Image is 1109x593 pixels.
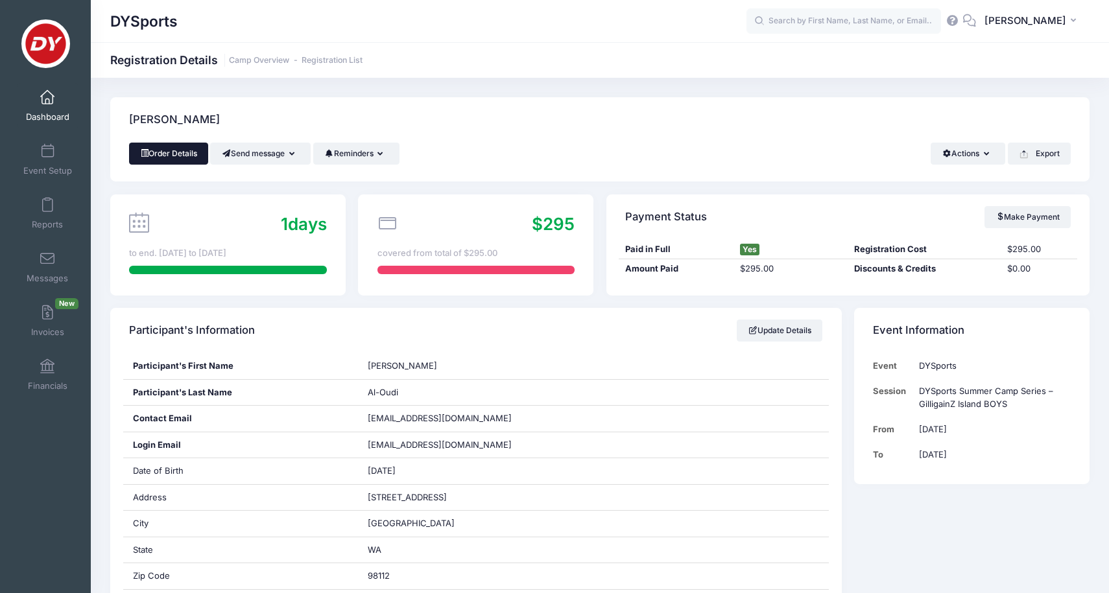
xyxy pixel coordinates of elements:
h4: Participant's Information [129,312,255,349]
img: DYSports [21,19,70,68]
div: Participant's Last Name [123,380,359,406]
h4: Payment Status [625,198,707,235]
span: $295 [532,214,575,234]
td: Session [873,378,912,417]
span: [DATE] [368,465,396,476]
div: days [281,211,327,237]
a: Financials [17,352,78,397]
div: $295.00 [1001,243,1077,256]
span: Al-Oudi [368,387,398,397]
button: Send message [210,143,311,165]
h1: DYSports [110,6,178,36]
div: City [123,511,359,537]
div: Amount Paid [619,262,733,275]
a: Registration List [302,56,363,65]
td: [DATE] [912,417,1071,442]
span: 1 [281,214,288,234]
div: to end. [DATE] to [DATE] [129,247,326,260]
div: covered from total of $295.00 [377,247,575,260]
span: Event Setup [23,165,72,176]
h4: [PERSON_NAME] [129,102,220,139]
span: [PERSON_NAME] [984,14,1066,28]
div: Paid in Full [619,243,733,256]
button: Reminders [313,143,399,165]
a: Camp Overview [229,56,289,65]
a: Messages [17,244,78,290]
span: 98112 [368,570,390,581]
div: Participant's First Name [123,353,359,379]
div: Date of Birth [123,458,359,484]
div: Contact Email [123,406,359,432]
a: Dashboard [17,83,78,128]
a: Make Payment [984,206,1071,228]
div: State [123,537,359,563]
button: [PERSON_NAME] [976,6,1090,36]
span: Reports [32,219,63,230]
span: Dashboard [26,111,69,122]
div: $295.00 [733,262,848,275]
span: New [55,298,78,309]
a: InvoicesNew [17,298,78,343]
span: WA [368,544,381,555]
td: To [873,442,912,467]
a: Reports [17,191,78,236]
button: Export [1008,143,1071,165]
span: Messages [27,273,68,284]
td: DYSports Summer Camp Series – GilligainZ Island BOYS [912,378,1071,417]
button: Actions [931,143,1005,165]
span: [EMAIL_ADDRESS][DOMAIN_NAME] [368,413,512,423]
div: Zip Code [123,563,359,589]
span: Yes [740,244,759,255]
span: [EMAIL_ADDRESS][DOMAIN_NAME] [368,439,530,452]
td: Event [873,353,912,378]
td: DYSports [912,353,1071,378]
input: Search by First Name, Last Name, or Email... [746,8,941,34]
span: Financials [28,380,67,391]
span: [STREET_ADDRESS] [368,492,447,502]
span: Invoices [31,327,64,338]
div: Login Email [123,432,359,458]
div: Registration Cost [848,243,1000,256]
td: From [873,417,912,442]
td: [DATE] [912,442,1071,467]
div: Discounts & Credits [848,262,1000,275]
div: Address [123,485,359,511]
a: Update Details [737,320,823,342]
span: [GEOGRAPHIC_DATA] [368,518,455,528]
a: Order Details [129,143,208,165]
h4: Event Information [873,312,964,349]
div: $0.00 [1001,262,1077,275]
a: Event Setup [17,137,78,182]
span: [PERSON_NAME] [368,360,437,371]
h1: Registration Details [110,53,363,67]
